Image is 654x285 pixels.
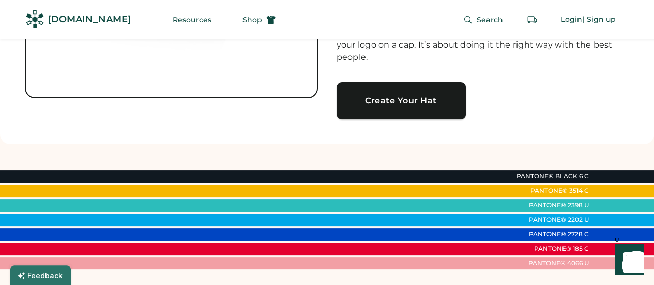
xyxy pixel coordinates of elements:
[230,9,288,30] button: Shop
[451,9,515,30] button: Search
[160,9,224,30] button: Resources
[242,16,262,23] span: Shop
[337,82,466,119] a: Create Your Hat
[582,14,616,25] div: | Sign up
[605,238,649,283] iframe: Front Chat
[561,14,583,25] div: Login
[522,9,542,30] button: Retrieve an order
[349,97,453,105] div: Create Your Hat
[26,10,44,28] img: Rendered Logo - Screens
[48,13,131,26] div: [DOMAIN_NAME]
[477,16,503,23] span: Search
